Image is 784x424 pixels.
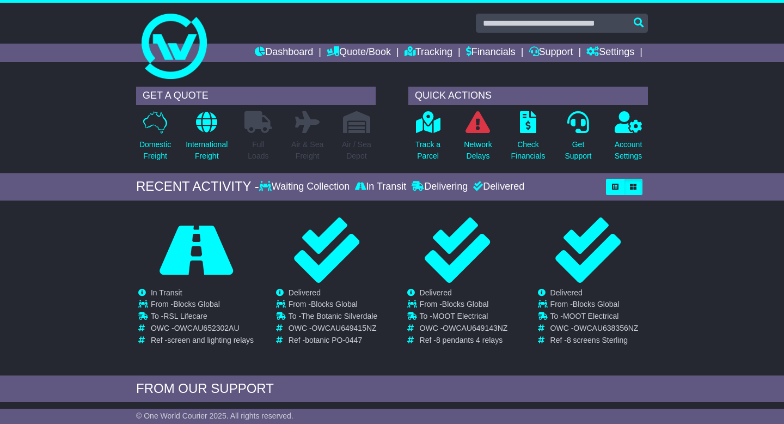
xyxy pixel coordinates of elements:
[420,312,508,324] td: To -
[291,139,323,162] p: Air & Sea Freight
[151,300,254,312] td: From -
[565,139,591,162] p: Get Support
[167,336,254,344] span: screen and lighting relays
[409,181,470,193] div: Delivering
[244,139,272,162] p: Full Loads
[586,44,634,62] a: Settings
[136,179,259,195] div: RECENT ACTIVITY -
[466,44,516,62] a: Financials
[564,111,592,168] a: GetSupport
[301,312,377,320] span: The Botanic Silverdale
[173,300,220,308] span: Blocks Global
[510,111,546,168] a: CheckFinancials
[289,288,321,297] span: Delivered
[614,111,643,168] a: AccountSettings
[151,324,254,336] td: OWC -
[436,336,503,344] span: 8 pendants 4 relays
[151,312,254,324] td: To -
[255,44,313,62] a: Dashboard
[511,139,545,162] p: Check Financials
[136,381,648,397] div: FROM OUR SUPPORT
[420,288,452,297] span: Delivered
[174,324,240,332] span: OWCAU652302AU
[186,139,228,162] p: International Freight
[185,111,228,168] a: InternationalFreight
[136,87,376,105] div: GET A QUOTE
[151,288,182,297] span: In Transit
[550,312,639,324] td: To -
[139,139,171,162] p: Domestic Freight
[289,336,377,345] td: Ref -
[163,312,207,320] span: RSL Lifecare
[408,87,648,105] div: QUICK ACTIONS
[415,111,441,168] a: Track aParcel
[327,44,391,62] a: Quote/Book
[550,336,639,345] td: Ref -
[567,336,628,344] span: 8 screens Sterling
[311,300,358,308] span: Blocks Global
[259,181,352,193] div: Waiting Collection
[352,181,409,193] div: In Transit
[573,300,620,308] span: Blocks Global
[420,324,508,336] td: OWC -
[573,324,638,332] span: OWCAU638356NZ
[443,324,507,332] span: OWCAU649143NZ
[442,300,489,308] span: Blocks Global
[139,111,171,168] a: DomesticFreight
[550,300,639,312] td: From -
[420,336,508,345] td: Ref -
[615,139,642,162] p: Account Settings
[529,44,573,62] a: Support
[464,139,492,162] p: Network Delays
[470,181,524,193] div: Delivered
[432,312,488,320] span: MOOT Electrical
[312,324,377,332] span: OWCAU649415NZ
[305,336,362,344] span: botanic PO-0447
[415,139,440,162] p: Track a Parcel
[289,312,377,324] td: To -
[550,288,583,297] span: Delivered
[563,312,618,320] span: MOOT Electrical
[151,336,254,345] td: Ref -
[342,139,371,162] p: Air / Sea Depot
[550,324,639,336] td: OWC -
[405,44,452,62] a: Tracking
[420,300,508,312] td: From -
[289,324,377,336] td: OWC -
[289,300,377,312] td: From -
[136,411,293,420] span: © One World Courier 2025. All rights reserved.
[463,111,492,168] a: NetworkDelays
